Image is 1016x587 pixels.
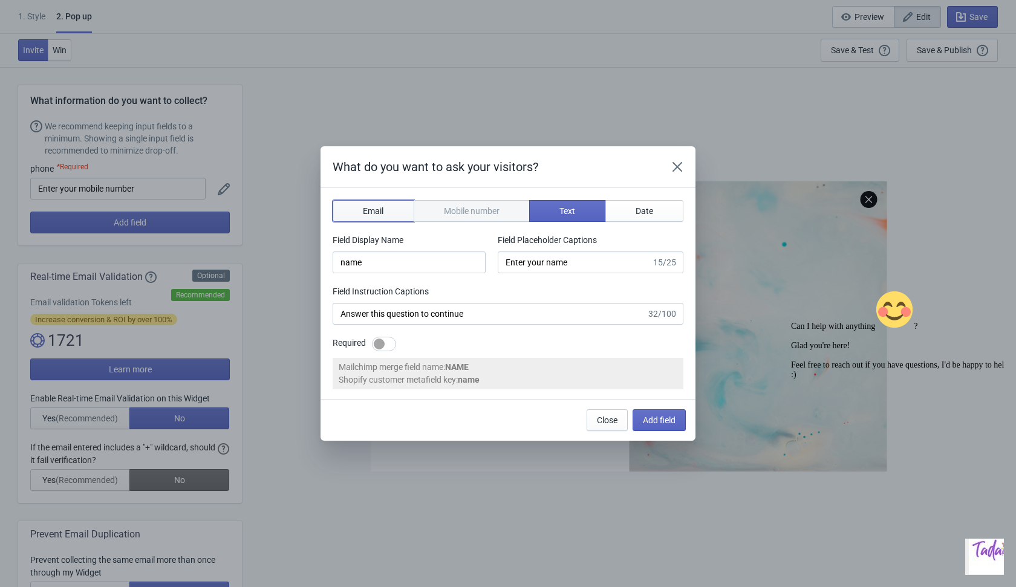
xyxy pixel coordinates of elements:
[498,234,597,246] label: Field Placeholder Captions
[5,56,63,65] span: Glad you're here!
[786,285,1004,533] iframe: chat widget
[587,409,628,431] button: Close
[333,200,414,222] button: Email
[89,5,128,44] img: :blush:
[643,415,676,425] span: Add field
[5,5,223,94] div: Can I help with anything😊?Glad you're here!Feel free to reach out if you have questions, I'd be h...
[445,362,469,372] b: NAME
[636,206,653,216] span: Date
[339,374,677,386] div: Shopify customer metafield key:
[363,206,383,216] span: Email
[339,361,677,374] div: Mailchimp merge field name:
[458,375,480,384] b: name
[5,36,131,45] span: Can I help with anything ?
[333,234,403,246] label: Field Display Name
[333,337,366,349] label: Required
[633,409,686,431] button: Add field
[529,200,606,222] button: Text
[666,156,688,178] button: Close
[605,200,684,222] button: Date
[5,75,222,94] span: Feel free to reach out if you have questions, I'd be happy to help :)
[333,285,429,297] label: Field Instruction Captions
[965,539,1004,575] iframe: chat widget
[597,415,617,425] span: Close
[333,158,654,175] h2: What do you want to ask your visitors?
[559,206,575,216] span: Text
